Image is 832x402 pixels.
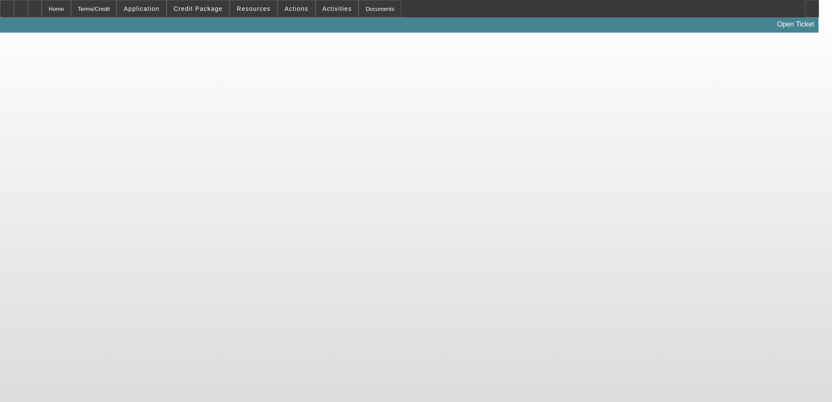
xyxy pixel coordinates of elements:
span: Actions [285,5,309,12]
a: Open Ticket [774,17,818,32]
button: Application [117,0,166,17]
span: Activities [322,5,352,12]
button: Credit Package [167,0,229,17]
span: Application [124,5,159,12]
button: Actions [278,0,315,17]
span: Resources [237,5,271,12]
button: Resources [230,0,277,17]
span: Credit Package [174,5,223,12]
button: Activities [316,0,359,17]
